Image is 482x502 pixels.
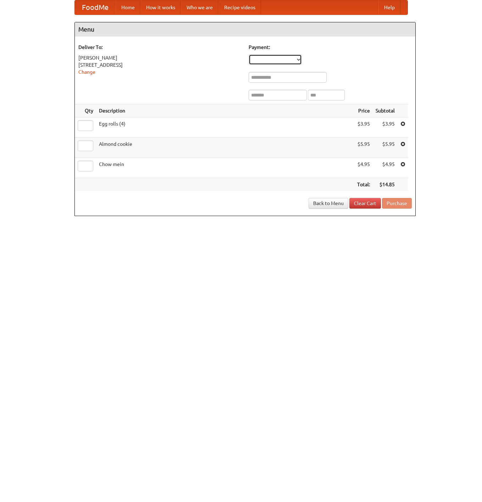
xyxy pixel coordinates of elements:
button: Purchase [382,198,412,209]
td: Chow mein [96,158,354,178]
a: How it works [140,0,181,15]
h5: Payment: [249,44,412,51]
th: Price [354,104,373,117]
div: [PERSON_NAME] [78,54,242,61]
a: Who we are [181,0,218,15]
h4: Menu [75,22,415,37]
div: [STREET_ADDRESS] [78,61,242,68]
a: FoodMe [75,0,116,15]
a: Back to Menu [309,198,348,209]
a: Change [78,69,95,75]
a: Recipe videos [218,0,261,15]
a: Clear Cart [349,198,381,209]
h5: Deliver To: [78,44,242,51]
th: Total: [354,178,373,191]
td: $4.95 [354,158,373,178]
td: Egg rolls (4) [96,117,354,138]
td: $4.95 [373,158,398,178]
th: $14.85 [373,178,398,191]
th: Subtotal [373,104,398,117]
a: Home [116,0,140,15]
td: $5.95 [373,138,398,158]
th: Qty [75,104,96,117]
td: $3.95 [373,117,398,138]
td: Almond cookie [96,138,354,158]
td: $5.95 [354,138,373,158]
td: $3.95 [354,117,373,138]
th: Description [96,104,354,117]
a: Help [378,0,400,15]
